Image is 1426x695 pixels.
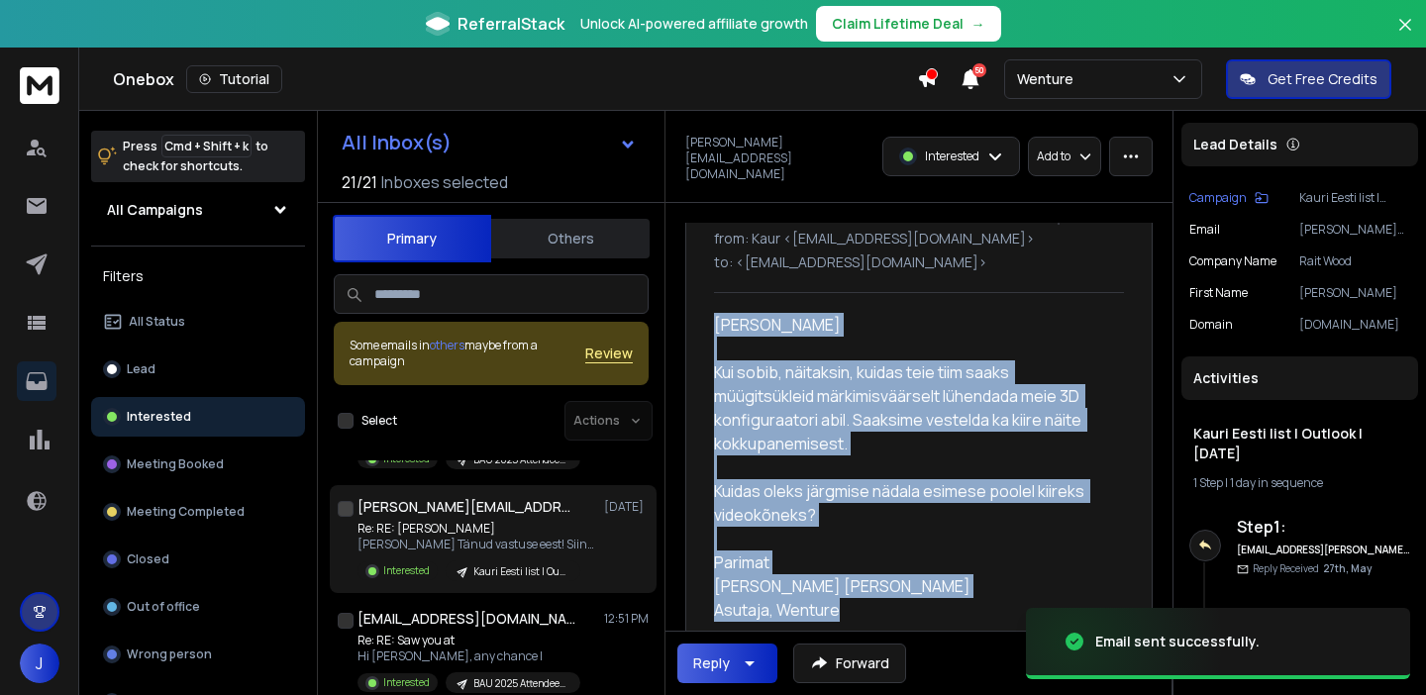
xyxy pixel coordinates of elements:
[1299,253,1410,269] p: Rait Wood
[91,540,305,579] button: Closed
[357,648,580,664] p: Hi [PERSON_NAME], any chance I
[1193,135,1277,154] p: Lead Details
[91,302,305,342] button: All Status
[91,635,305,674] button: Wrong person
[473,676,568,691] p: BAU 2025 Attendees | [DATE]
[113,65,917,93] div: Onebox
[1193,475,1406,491] div: |
[107,200,203,220] h1: All Campaigns
[714,229,1124,248] p: from: Kaur <[EMAIL_ADDRESS][DOMAIN_NAME]>
[793,644,906,683] button: Forward
[123,137,268,176] p: Press to check for shortcuts.
[357,609,575,629] h1: [EMAIL_ADDRESS][DOMAIN_NAME]
[1299,285,1410,301] p: [PERSON_NAME]
[1253,561,1372,576] p: Reply Received
[357,497,575,517] h1: [PERSON_NAME][EMAIL_ADDRESS][DOMAIN_NAME]
[1037,149,1070,164] p: Add to
[1392,12,1418,59] button: Close banner
[1299,190,1410,206] p: Kauri Eesti list | Outlook | [DATE]
[1237,543,1410,557] h6: [EMAIL_ADDRESS][PERSON_NAME][DOMAIN_NAME]
[381,170,508,194] h3: Inboxes selected
[580,14,808,34] p: Unlock AI-powered affiliate growth
[925,149,979,164] p: Interested
[127,456,224,472] p: Meeting Booked
[430,337,464,353] span: others
[1095,632,1260,651] div: Email sent successfully.
[350,338,585,369] div: Some emails in maybe from a campaign
[714,598,1108,622] div: Asutaja, Wenture
[20,644,59,683] button: J
[127,646,212,662] p: Wrong person
[1299,222,1410,238] p: [PERSON_NAME][EMAIL_ADDRESS][DOMAIN_NAME]
[186,65,282,93] button: Tutorial
[127,409,191,425] p: Interested
[1189,285,1248,301] p: First Name
[714,550,1108,574] div: Parimat
[1226,59,1391,99] button: Get Free Credits
[1237,515,1410,539] h6: Step 1 :
[816,6,1001,42] button: Claim Lifetime Deal→
[91,492,305,532] button: Meeting Completed
[972,63,986,77] span: 50
[91,445,305,484] button: Meeting Booked
[714,313,1108,337] div: [PERSON_NAME]
[693,653,730,673] div: Reply
[604,499,649,515] p: [DATE]
[714,479,1108,527] div: Kuidas oleks järgmise nädala esimese poolel kiireks videokõneks?
[357,633,580,648] p: Re: RE: Saw you at
[91,587,305,627] button: Out of office
[357,521,595,537] p: Re: RE: [PERSON_NAME]
[1189,317,1233,333] p: Domain
[714,574,1108,598] div: [PERSON_NAME] [PERSON_NAME]
[677,644,777,683] button: Reply
[714,360,1108,455] div: Kui sobib, näitaksin, kuidas teie tiim saaks müügitsükleid märkimisväärselt lühendada meie 3D kon...
[91,190,305,230] button: All Campaigns
[1193,424,1406,463] h1: Kauri Eesti list | Outlook | [DATE]
[1189,222,1220,238] p: Email
[458,12,564,36] span: ReferralStack
[1299,317,1410,333] p: [DOMAIN_NAME]
[1230,474,1323,491] span: 1 day in sequence
[161,135,252,157] span: Cmd + Shift + k
[326,123,653,162] button: All Inbox(s)
[91,349,305,389] button: Lead
[91,397,305,437] button: Interested
[342,133,452,152] h1: All Inbox(s)
[127,504,245,520] p: Meeting Completed
[1189,190,1247,206] p: Campaign
[91,262,305,290] h3: Filters
[1268,69,1377,89] p: Get Free Credits
[714,252,1124,272] p: to: <[EMAIL_ADDRESS][DOMAIN_NAME]>
[129,314,185,330] p: All Status
[971,14,985,34] span: →
[585,344,633,363] button: Review
[357,537,595,552] p: [PERSON_NAME] Tänud vastuse eest! Siin näide
[1323,561,1372,575] span: 27th, May
[127,361,155,377] p: Lead
[1017,69,1081,89] p: Wenture
[1181,356,1418,400] div: Activities
[473,564,568,579] p: Kauri Eesti list | Outlook | [DATE]
[1189,190,1269,206] button: Campaign
[127,551,169,567] p: Closed
[127,599,200,615] p: Out of office
[1189,253,1276,269] p: Company Name
[685,135,870,182] p: [PERSON_NAME][EMAIL_ADDRESS][DOMAIN_NAME]
[383,563,430,578] p: Interested
[333,215,491,262] button: Primary
[342,170,377,194] span: 21 / 21
[383,675,430,690] p: Interested
[604,611,649,627] p: 12:51 PM
[473,452,568,467] p: BAU 2025 Attendees | [DATE]
[1193,474,1223,491] span: 1 Step
[361,413,397,429] label: Select
[491,217,650,260] button: Others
